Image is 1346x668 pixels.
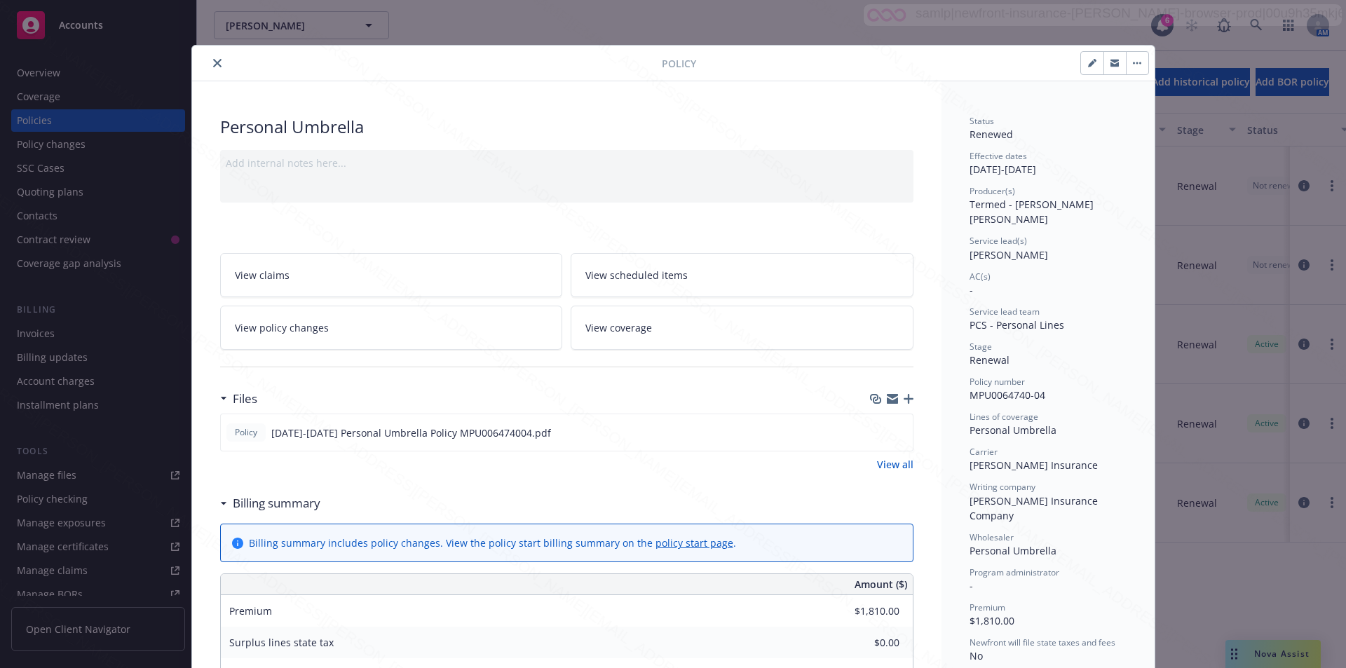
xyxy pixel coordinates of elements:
[232,426,260,439] span: Policy
[970,601,1005,613] span: Premium
[235,320,329,335] span: View policy changes
[229,604,272,618] span: Premium
[970,185,1015,197] span: Producer(s)
[271,425,551,440] span: [DATE]-[DATE] Personal Umbrella Policy MPU006474004.pdf
[585,268,688,282] span: View scheduled items
[970,271,991,282] span: AC(s)
[970,376,1025,388] span: Policy number
[249,536,736,550] div: Billing summary includes policy changes. View the policy start billing summary on the .
[855,577,907,592] span: Amount ($)
[229,636,334,649] span: Surplus lines state tax
[970,614,1014,627] span: $1,810.00
[220,253,563,297] a: View claims
[970,248,1048,261] span: [PERSON_NAME]
[970,649,983,662] span: No
[970,579,973,592] span: -
[220,390,257,408] div: Files
[895,425,907,440] button: preview file
[209,55,226,71] button: close
[970,494,1101,522] span: [PERSON_NAME] Insurance Company
[817,632,908,653] input: 0.00
[970,544,1056,557] span: Personal Umbrella
[970,235,1027,247] span: Service lead(s)
[970,306,1040,318] span: Service lead team
[233,494,320,512] h3: Billing summary
[970,531,1014,543] span: Wholesaler
[970,115,994,127] span: Status
[233,390,257,408] h3: Files
[872,425,883,440] button: download file
[970,283,973,296] span: -
[970,150,1027,162] span: Effective dates
[220,306,563,350] a: View policy changes
[970,446,998,458] span: Carrier
[220,115,913,139] div: Personal Umbrella
[970,481,1035,493] span: Writing company
[235,268,290,282] span: View claims
[970,128,1013,141] span: Renewed
[970,423,1127,437] div: Personal Umbrella
[970,318,1064,332] span: PCS - Personal Lines
[970,341,992,353] span: Stage
[220,494,320,512] div: Billing summary
[226,156,908,170] div: Add internal notes here...
[970,150,1127,177] div: [DATE] - [DATE]
[970,411,1038,423] span: Lines of coverage
[970,198,1096,226] span: Termed - [PERSON_NAME] [PERSON_NAME]
[662,56,696,71] span: Policy
[970,353,1009,367] span: Renewal
[970,566,1059,578] span: Program administrator
[970,388,1045,402] span: MPU0064740-04
[571,253,913,297] a: View scheduled items
[571,306,913,350] a: View coverage
[970,458,1098,472] span: [PERSON_NAME] Insurance
[585,320,652,335] span: View coverage
[877,457,913,472] a: View all
[817,601,908,622] input: 0.00
[655,536,733,550] a: policy start page
[970,636,1115,648] span: Newfront will file state taxes and fees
